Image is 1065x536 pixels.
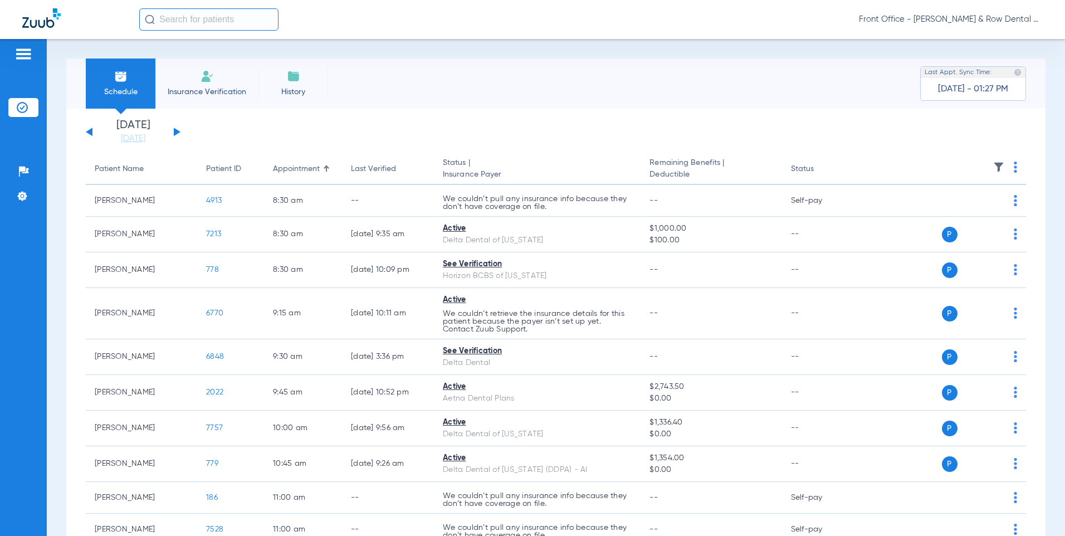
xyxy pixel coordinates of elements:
span: [DATE] - 01:27 PM [938,84,1008,95]
td: [PERSON_NAME] [86,288,197,339]
span: $0.00 [649,393,773,405]
span: $1,354.00 [649,452,773,464]
p: We couldn’t retrieve the insurance details for this patient because the payer isn’t set up yet. C... [443,310,632,333]
td: [PERSON_NAME] [86,375,197,411]
iframe: Chat Widget [1009,483,1065,536]
div: Last Verified [351,163,396,175]
td: -- [782,375,857,411]
span: 7213 [206,230,221,238]
img: last sync help info [1014,69,1022,76]
span: History [267,86,320,98]
span: $1,336.40 [649,417,773,428]
img: group-dot-blue.svg [1014,264,1017,275]
span: 7528 [206,525,223,533]
span: 7757 [206,424,223,432]
img: History [287,70,300,83]
th: Status [782,154,857,185]
div: Active [443,417,632,428]
img: group-dot-blue.svg [1014,162,1017,173]
a: [DATE] [100,133,167,144]
td: -- [782,339,857,375]
span: -- [649,494,658,501]
td: 9:45 AM [264,375,342,411]
td: -- [342,482,434,514]
td: [PERSON_NAME] [86,185,197,217]
div: Active [443,381,632,393]
div: Appointment [273,163,320,175]
div: Active [443,294,632,306]
img: group-dot-blue.svg [1014,228,1017,240]
span: $2,743.50 [649,381,773,393]
span: $0.00 [649,464,773,476]
td: 9:15 AM [264,288,342,339]
span: P [942,385,957,401]
img: group-dot-blue.svg [1014,387,1017,398]
td: [PERSON_NAME] [86,446,197,482]
span: P [942,227,957,242]
span: -- [649,197,658,204]
div: Appointment [273,163,333,175]
img: Schedule [114,70,128,83]
span: P [942,421,957,436]
li: [DATE] [100,120,167,144]
span: Deductible [649,169,773,181]
span: P [942,306,957,321]
div: Delta Dental of [US_STATE] [443,235,632,246]
img: filter.svg [993,162,1004,173]
div: Patient ID [206,163,241,175]
div: Patient ID [206,163,255,175]
img: Manual Insurance Verification [201,70,214,83]
span: P [942,456,957,472]
div: Last Verified [351,163,425,175]
img: Zuub Logo [22,8,61,28]
span: 4913 [206,197,222,204]
td: -- [782,446,857,482]
span: $1,000.00 [649,223,773,235]
td: [DATE] 3:36 PM [342,339,434,375]
td: [DATE] 9:35 AM [342,217,434,252]
p: We couldn’t pull any insurance info because they don’t have coverage on file. [443,195,632,211]
span: Last Appt. Sync Time: [925,67,991,78]
td: [PERSON_NAME] [86,482,197,514]
img: group-dot-blue.svg [1014,351,1017,362]
span: 6848 [206,353,224,360]
td: 9:30 AM [264,339,342,375]
td: 10:45 AM [264,446,342,482]
div: Horizon BCBS of [US_STATE] [443,270,632,282]
td: [DATE] 9:26 AM [342,446,434,482]
td: [PERSON_NAME] [86,217,197,252]
td: [DATE] 10:11 AM [342,288,434,339]
span: Schedule [94,86,147,98]
p: We couldn’t pull any insurance info because they don’t have coverage on file. [443,492,632,508]
div: Active [443,452,632,464]
img: Search Icon [145,14,155,25]
img: group-dot-blue.svg [1014,458,1017,469]
span: -- [649,309,658,317]
div: See Verification [443,259,632,270]
td: [PERSON_NAME] [86,339,197,375]
div: Patient Name [95,163,144,175]
td: -- [782,252,857,288]
span: $100.00 [649,235,773,246]
span: -- [649,266,658,274]
td: Self-pay [782,185,857,217]
img: group-dot-blue.svg [1014,422,1017,433]
td: [DATE] 10:09 PM [342,252,434,288]
div: Aetna Dental Plans [443,393,632,405]
td: -- [782,288,857,339]
span: 186 [206,494,218,501]
td: [DATE] 9:56 AM [342,411,434,446]
div: Delta Dental of [US_STATE] [443,428,632,440]
span: P [942,349,957,365]
td: 8:30 AM [264,185,342,217]
th: Status | [434,154,641,185]
span: Insurance Payer [443,169,632,181]
div: See Verification [443,345,632,357]
span: 2022 [206,388,223,396]
img: group-dot-blue.svg [1014,308,1017,319]
td: 10:00 AM [264,411,342,446]
td: -- [782,217,857,252]
td: 8:30 AM [264,252,342,288]
td: -- [782,411,857,446]
div: Delta Dental of [US_STATE] (DDPA) - AI [443,464,632,476]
